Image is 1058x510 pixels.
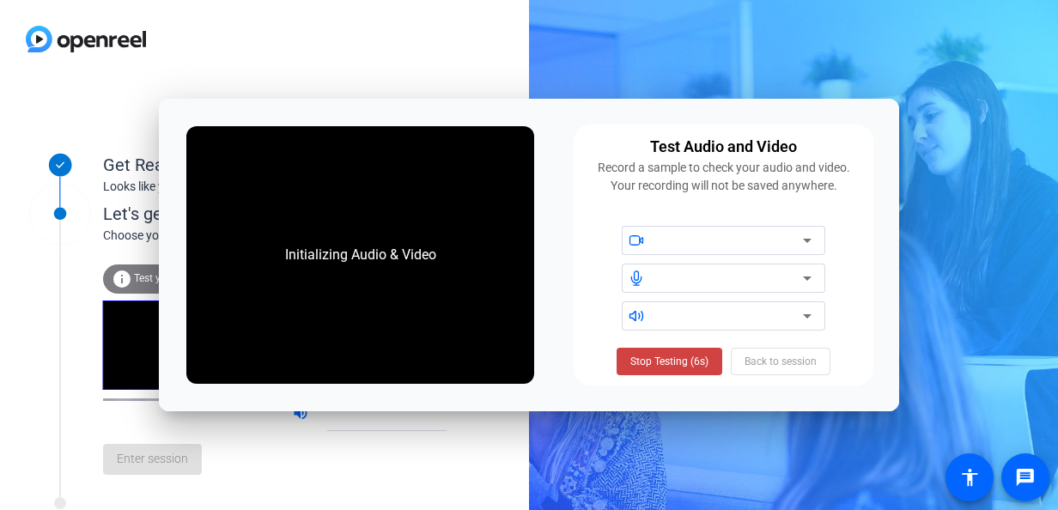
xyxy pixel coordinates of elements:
[617,348,722,375] button: Stop Testing (6s)
[292,404,313,425] mat-icon: volume_up
[112,269,132,289] mat-icon: info
[650,135,797,159] div: Test Audio and Video
[103,227,482,245] div: Choose your settings
[630,354,708,369] span: Stop Testing (6s)
[103,201,482,227] div: Let's get connected.
[103,178,447,196] div: Looks like you've been invited to join
[268,228,453,282] div: Initializing Audio & Video
[584,159,863,195] div: Record a sample to check your audio and video. Your recording will not be saved anywhere.
[103,152,447,178] div: Get Ready!
[959,467,980,488] mat-icon: accessibility
[1015,467,1036,488] mat-icon: message
[134,272,253,284] span: Test your audio and video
